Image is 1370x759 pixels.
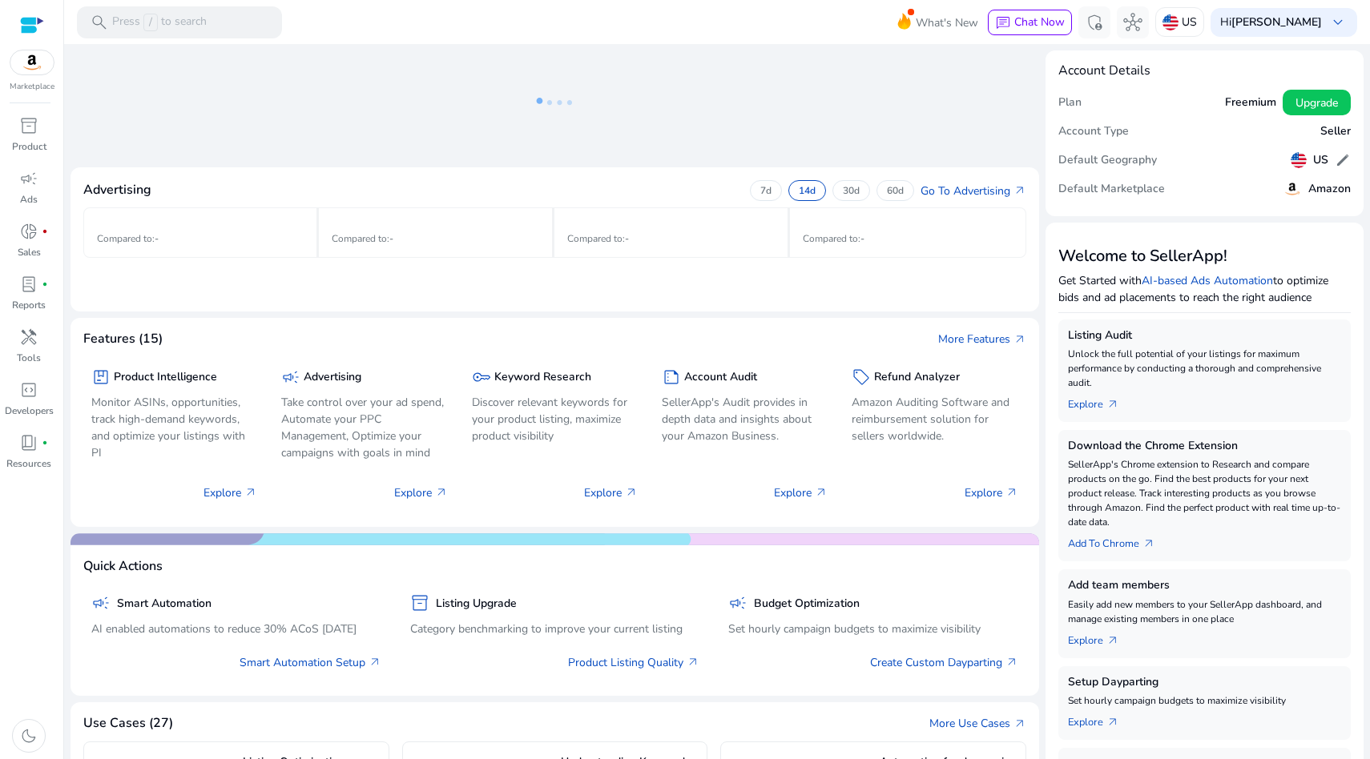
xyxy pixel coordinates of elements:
span: lab_profile [19,275,38,294]
span: fiber_manual_record [42,228,48,235]
span: campaign [728,593,747,612]
span: arrow_outward [687,656,699,669]
span: hub [1123,13,1142,32]
span: arrow_outward [1013,184,1026,197]
span: chat [995,15,1011,31]
span: admin_panel_settings [1085,13,1104,32]
p: AI enabled automations to reduce 30% ACoS [DATE] [91,620,381,637]
p: Hi [1220,17,1322,28]
p: Product [12,139,46,154]
span: inventory_2 [19,116,38,135]
span: arrow_outward [369,656,381,669]
img: amazon.svg [10,50,54,74]
span: edit [1335,152,1351,168]
h5: Account Audit [684,371,757,384]
h5: Download the Chrome Extension [1068,440,1342,453]
h3: Welcome to SellerApp! [1058,247,1352,266]
span: - [860,232,864,245]
span: arrow_outward [1005,656,1018,669]
h5: Default Geography [1058,154,1157,167]
p: 7d [760,184,772,197]
span: code_blocks [19,380,38,400]
h5: Plan [1058,96,1082,110]
h5: Seller [1320,125,1351,139]
span: search [90,13,109,32]
p: Compared to : [567,231,775,246]
span: arrow_outward [1005,486,1018,499]
span: - [625,232,629,245]
span: fiber_manual_record [42,440,48,446]
p: Explore [774,484,828,501]
p: Compared to : [97,231,304,246]
p: Monitor ASINs, opportunities, track high-demand keywords, and optimize your listings with PI [91,394,257,461]
a: More Use Casesarrow_outward [929,715,1026,732]
h5: Freemium [1225,96,1276,110]
p: Ads [20,192,38,207]
a: Create Custom Dayparting [870,654,1018,671]
p: Set hourly campaign budgets to maximize visibility [728,620,1018,637]
span: dark_mode [19,726,38,745]
span: arrow_outward [815,486,828,499]
span: inventory_2 [410,593,429,612]
h4: Advertising [83,183,151,198]
button: admin_panel_settings [1078,6,1110,38]
span: Upgrade [1295,94,1338,111]
span: - [389,232,393,245]
p: Developers [5,404,54,418]
span: - [155,232,159,245]
h5: Default Marketplace [1058,183,1165,196]
img: amazon.svg [1283,179,1302,199]
a: Go To Advertisingarrow_outward [921,183,1026,199]
a: Explorearrow_outward [1068,626,1132,649]
a: AI-based Ads Automation [1142,273,1273,288]
p: Discover relevant keywords for your product listing, maximize product visibility [472,394,638,444]
span: handyman [19,327,38,347]
p: Category benchmarking to improve your current listing [410,620,700,637]
span: arrow_outward [1142,537,1155,550]
span: campaign [19,169,38,188]
h4: Features (15) [83,331,163,347]
span: arrow_outward [625,486,638,499]
h5: Account Type [1058,125,1129,139]
p: Unlock the full potential of your listings for maximum performance by conducting a thorough and c... [1068,347,1342,390]
p: Resources [6,456,51,471]
img: us.svg [1291,152,1307,168]
h5: Listing Upgrade [436,597,517,611]
p: Press to search [112,14,207,31]
p: Tools [17,351,41,365]
h5: Amazon [1308,183,1351,196]
p: Take control over your ad spend, Automate your PPC Management, Optimize your campaigns with goals... [281,394,447,461]
h5: Setup Dayparting [1068,676,1342,689]
b: [PERSON_NAME] [1231,14,1322,30]
span: book_4 [19,433,38,452]
p: Explore [965,484,1018,501]
p: Sales [18,245,41,259]
span: arrow_outward [1106,716,1119,729]
h5: Listing Audit [1068,329,1342,343]
h4: Use Cases (27) [83,716,173,731]
span: key [472,367,491,387]
button: chatChat Now [988,10,1072,35]
p: Amazon Auditing Software and reimbursement solution for sellers worldwide. [852,394,1017,444]
p: US [1182,8,1197,36]
h5: Keyword Research [494,371,591,384]
h5: Smart Automation [117,597,212,611]
h4: Account Details [1058,63,1150,78]
span: campaign [281,367,300,387]
p: 60d [887,184,904,197]
span: / [143,14,158,31]
p: Reports [12,298,46,312]
a: More Featuresarrow_outward [938,331,1026,347]
span: arrow_outward [435,486,448,499]
a: Smart Automation Setup [240,654,381,671]
span: donut_small [19,222,38,241]
span: arrow_outward [1106,398,1119,411]
span: fiber_manual_record [42,281,48,287]
p: Compared to : [332,231,539,246]
p: Explore [394,484,448,501]
span: keyboard_arrow_down [1328,13,1348,32]
a: Explorearrow_outward [1068,708,1132,730]
h4: Quick Actions [83,559,163,574]
img: us.svg [1162,14,1179,30]
span: What's New [916,9,978,37]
